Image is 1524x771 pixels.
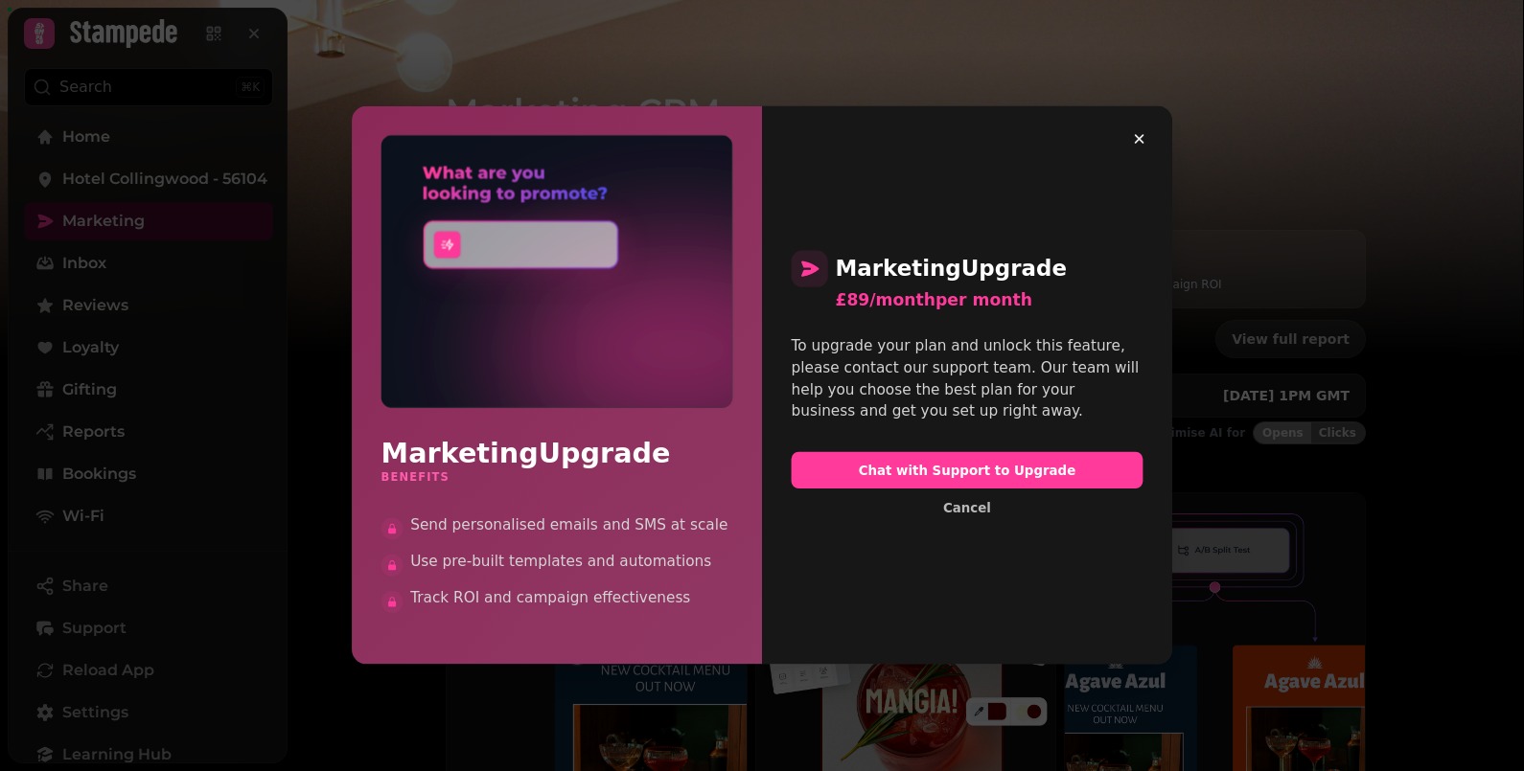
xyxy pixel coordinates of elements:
span: Use pre-built templates and automations [410,552,732,574]
button: Chat with Support to Upgrade [792,452,1143,488]
button: Cancel [929,496,1006,520]
h2: Marketing Upgrade [792,251,1143,287]
span: Chat with Support to Upgrade [806,465,1128,477]
span: Cancel [943,502,991,514]
div: To upgrade your plan and unlock this feature, please contact our support team. Our team will help... [792,335,1143,423]
h2: Marketing Upgrade [381,438,733,470]
div: £89/month per month [835,287,1143,313]
span: Track ROI and campaign effectiveness [410,588,732,610]
span: Send personalised emails and SMS at scale [410,514,732,536]
h3: Benefits [381,471,733,486]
